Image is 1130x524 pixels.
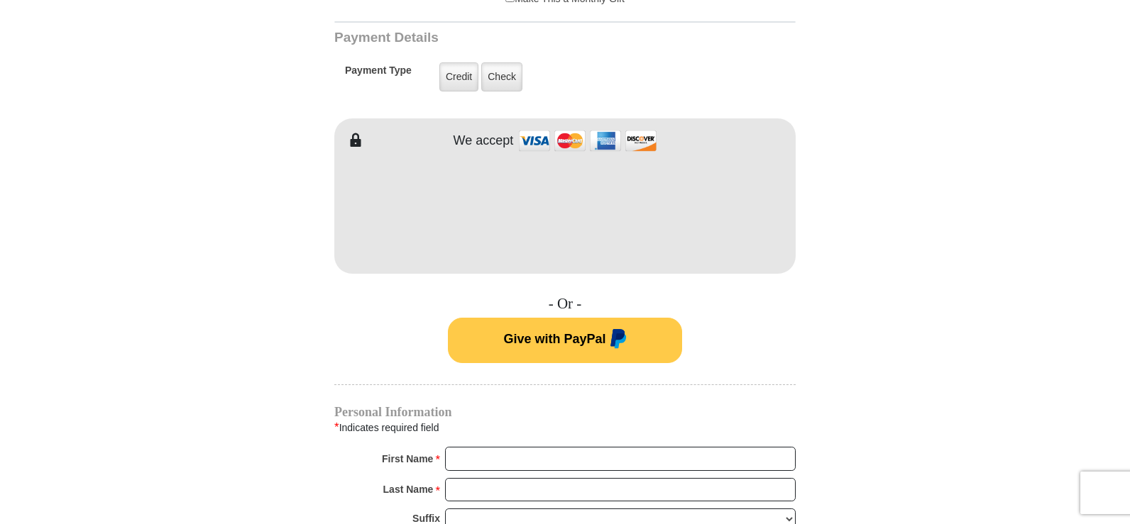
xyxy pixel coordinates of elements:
img: credit cards accepted [517,126,659,156]
h5: Payment Type [345,65,412,84]
h4: Personal Information [334,406,796,418]
h3: Payment Details [334,30,696,46]
div: Indicates required field [334,418,796,437]
span: Give with PayPal [503,332,605,346]
label: Check [481,62,522,91]
h4: - Or - [334,295,796,313]
img: paypal [606,329,627,352]
strong: Last Name [383,479,434,499]
strong: First Name [382,449,433,469]
label: Credit [439,62,478,91]
button: Give with PayPal [448,318,682,363]
h4: We accept [454,133,514,149]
